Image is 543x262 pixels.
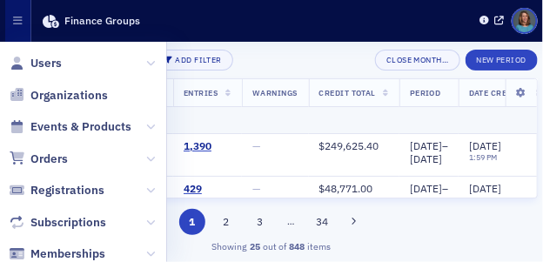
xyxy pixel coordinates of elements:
div: [DATE]–[DATE] [410,182,448,208]
span: Events & Products [30,118,131,135]
div: [DATE]–[DATE] [410,139,448,165]
time: 12:30 AM [469,195,502,205]
time: 1:59 PM [469,152,497,162]
span: Credit Total [319,88,376,97]
span: Users [30,55,62,71]
button: Add Filter [153,50,233,71]
a: Events & Products [9,118,131,135]
a: Memberships [9,245,105,262]
strong: 25 [248,240,264,254]
span: — [252,139,260,152]
span: Memberships [30,245,105,262]
span: — [252,182,260,195]
a: Organizations [9,87,108,104]
span: Organizations [30,87,108,104]
div: Showing out of items [5,240,538,254]
button: 2 [213,209,239,235]
span: … [281,215,302,229]
a: Subscriptions [9,214,106,231]
a: 1,390 [184,139,211,152]
span: Entries [184,88,218,97]
span: Period [410,88,441,97]
button: 34 [310,209,336,235]
a: Orders [9,151,68,167]
a: Registrations [9,182,104,198]
a: 429 [184,182,202,195]
a: Users [9,55,62,71]
span: [DATE] [469,182,501,195]
button: 1 [179,209,205,235]
span: Registrations [30,182,104,198]
span: $48,771.00 [319,182,373,195]
strong: 848 [287,240,308,254]
span: Subscriptions [30,214,106,231]
button: Close Month… [375,50,459,71]
span: Profile [512,8,538,34]
button: 3 [247,209,273,235]
span: Orders [30,151,68,167]
span: Date Created [469,88,526,97]
span: [DATE] [469,139,501,152]
button: New Period [466,50,539,71]
h1: Finance Groups [65,14,141,29]
span: Warnings [252,88,298,97]
span: $249,625.40 [319,139,379,152]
